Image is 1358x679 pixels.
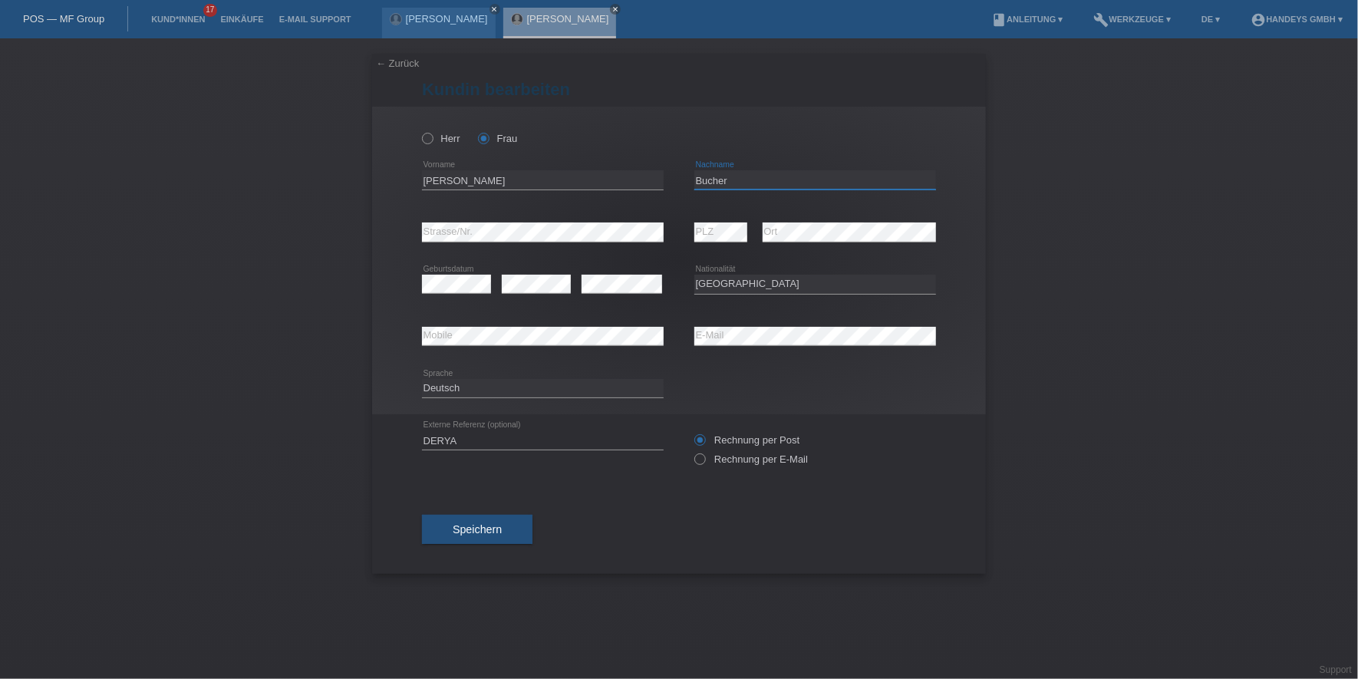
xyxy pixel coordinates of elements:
[489,4,500,15] a: close
[406,13,488,25] a: [PERSON_NAME]
[422,80,936,99] h1: Kundin bearbeiten
[694,434,704,453] input: Rechnung per Post
[1094,12,1109,28] i: build
[984,15,1070,24] a: bookAnleitung ▾
[203,4,217,17] span: 17
[422,133,432,143] input: Herr
[143,15,213,24] a: Kund*innen
[491,5,499,13] i: close
[1320,664,1352,675] a: Support
[694,434,799,446] label: Rechnung per Post
[478,133,488,143] input: Frau
[610,4,621,15] a: close
[478,133,517,144] label: Frau
[991,12,1007,28] i: book
[527,13,609,25] a: [PERSON_NAME]
[694,453,704,473] input: Rechnung per E-Mail
[1251,12,1266,28] i: account_circle
[272,15,359,24] a: E-Mail Support
[694,453,808,465] label: Rechnung per E-Mail
[23,13,104,25] a: POS — MF Group
[1243,15,1350,24] a: account_circleHandeys GmbH ▾
[1086,15,1179,24] a: buildWerkzeuge ▾
[422,515,532,544] button: Speichern
[611,5,619,13] i: close
[1194,15,1228,24] a: DE ▾
[376,58,419,69] a: ← Zurück
[213,15,271,24] a: Einkäufe
[453,523,502,536] span: Speichern
[422,133,460,144] label: Herr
